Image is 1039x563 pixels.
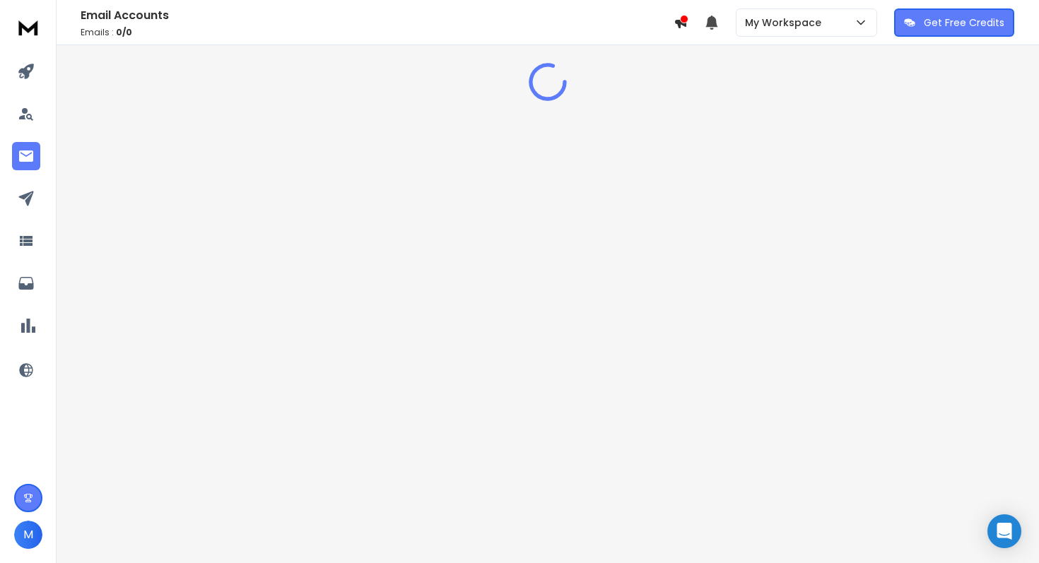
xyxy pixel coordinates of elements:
p: Emails : [81,27,674,38]
img: logo [14,14,42,40]
button: M [14,521,42,549]
h1: Email Accounts [81,7,674,24]
p: Get Free Credits [924,16,1004,30]
span: 0 / 0 [116,26,132,38]
button: Get Free Credits [894,8,1014,37]
p: My Workspace [745,16,827,30]
div: Open Intercom Messenger [987,514,1021,548]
